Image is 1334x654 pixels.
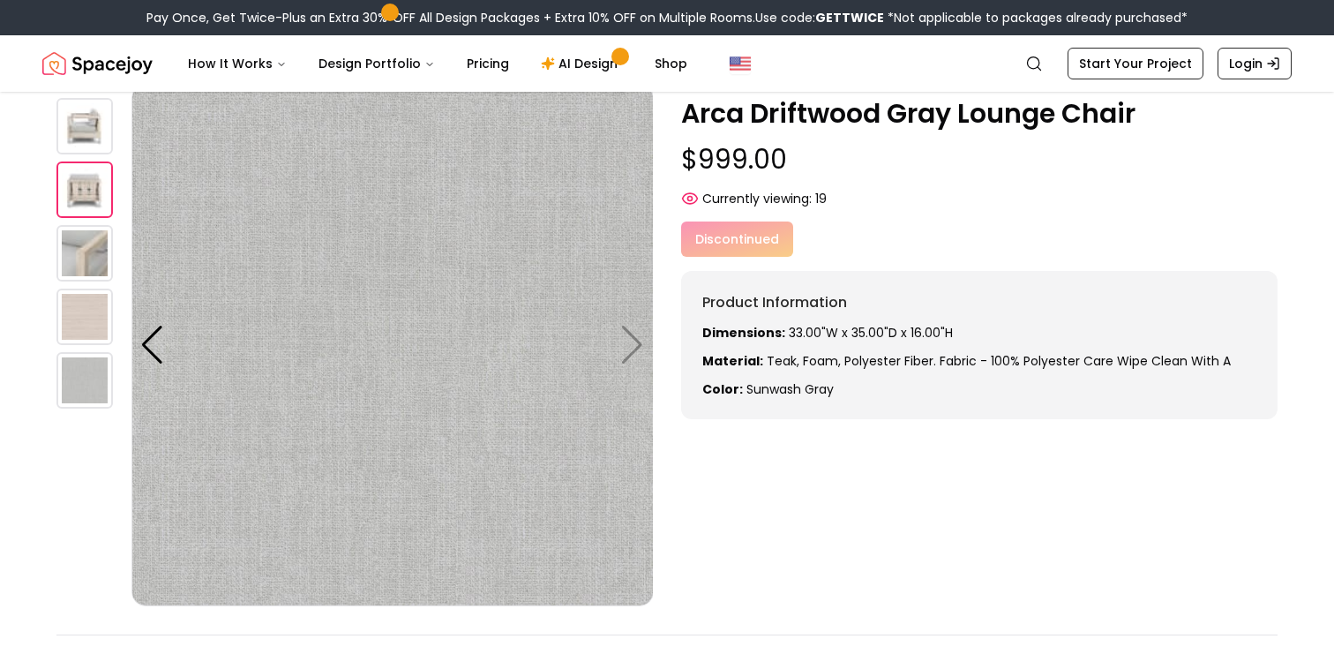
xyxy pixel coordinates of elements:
a: AI Design [527,46,637,81]
span: sunwash gray [746,380,834,398]
strong: Dimensions: [702,324,785,342]
p: 33.00"W x 35.00"D x 16.00"H [702,324,1256,342]
img: United States [730,53,751,74]
strong: Color: [702,380,743,398]
img: https://storage.googleapis.com/spacejoy-main/assets/6253979955bc0a0036fde3e4/product_4_jhm84o793p1 [56,162,113,218]
a: Login [1218,48,1292,79]
p: Arca Driftwood Gray Lounge Chair [681,98,1278,130]
div: Pay Once, Get Twice-Plus an Extra 30% OFF All Design Packages + Extra 10% OFF on Multiple Rooms. [146,9,1188,26]
a: Pricing [453,46,523,81]
p: $999.00 [681,144,1278,176]
img: https://storage.googleapis.com/spacejoy-main/assets/6253979955bc0a0036fde3e4/product_5_029do8dmnie9i [56,225,113,282]
span: *Not applicable to packages already purchased* [884,9,1188,26]
img: Spacejoy Logo [42,46,153,81]
nav: Global [42,35,1292,92]
span: 19 [815,190,827,207]
a: Start Your Project [1068,48,1203,79]
button: Design Portfolio [304,46,449,81]
img: https://storage.googleapis.com/spacejoy-main/assets/6253979955bc0a0036fde3e4/product_1_8nglgkpep8a5 [56,352,113,409]
a: Shop [641,46,701,81]
img: https://storage.googleapis.com/spacejoy-main/assets/6253979955bc0a0036fde3e4/product_3_akcael288229 [56,98,113,154]
img: https://storage.googleapis.com/spacejoy-main/assets/6253979955bc0a0036fde3e4/product_0_g8apfb8g9l48 [56,289,113,345]
button: How It Works [174,46,301,81]
span: Teak, foam, polyester fiber. Fabric - 100% polyester Care Wipe clean with a [767,352,1231,370]
strong: Material: [702,352,763,370]
span: Use code: [755,9,884,26]
a: Spacejoy [42,46,153,81]
nav: Main [174,46,701,81]
b: GETTWICE [815,9,884,26]
span: Currently viewing: [702,190,812,207]
img: https://storage.googleapis.com/spacejoy-main/assets/6253979955bc0a0036fde3e4/product_1_8nglgkpep8a5 [131,84,654,606]
h6: Product Information [702,292,1256,313]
